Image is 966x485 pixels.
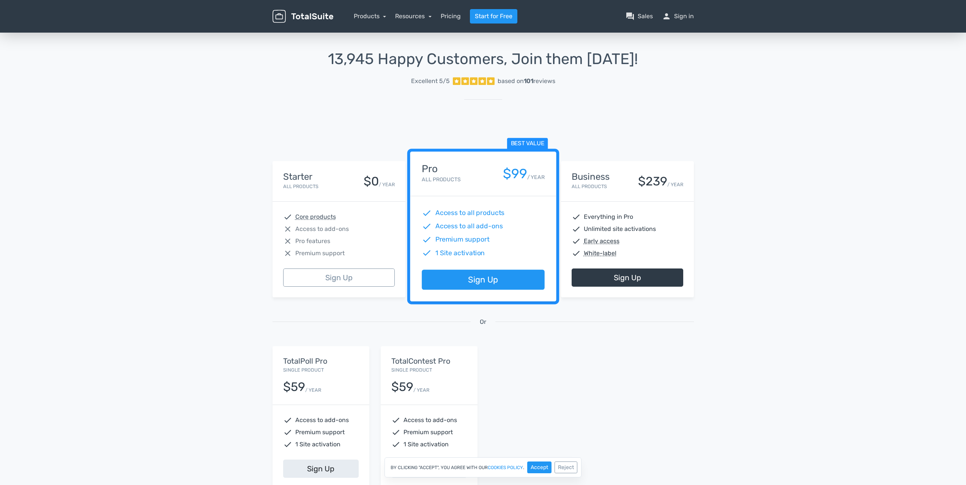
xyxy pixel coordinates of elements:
[283,237,292,246] span: close
[527,173,544,181] small: / YEAR
[584,212,633,221] span: Everything in Pro
[422,235,432,245] span: check
[555,461,577,473] button: Reject
[572,172,610,182] h4: Business
[273,10,333,23] img: TotalSuite for WordPress
[273,74,694,89] a: Excellent 5/5 based on101reviews
[385,457,581,477] div: By clicking "Accept", you agree with our .
[435,208,504,218] span: Access to all products
[572,237,581,246] span: check
[572,249,581,258] span: check
[435,248,485,258] span: 1 Site activation
[422,248,432,258] span: check
[403,428,453,437] span: Premium support
[584,249,616,258] abbr: White-label
[295,428,345,437] span: Premium support
[441,12,461,21] a: Pricing
[379,181,395,188] small: / YEAR
[283,212,292,221] span: check
[295,237,330,246] span: Pro features
[422,208,432,218] span: check
[283,268,395,287] a: Sign Up
[524,77,533,85] strong: 101
[435,221,503,231] span: Access to all add-ons
[572,224,581,234] span: check
[422,221,432,231] span: check
[364,175,379,188] div: $0
[283,440,292,449] span: check
[422,270,544,290] a: Sign Up
[480,317,486,326] span: Or
[403,416,457,425] span: Access to add-ons
[662,12,694,21] a: personSign in
[391,367,432,373] small: Single Product
[391,440,400,449] span: check
[391,357,467,365] h5: TotalContest Pro
[295,416,349,425] span: Access to add-ons
[354,13,386,20] a: Products
[305,386,321,394] small: / YEAR
[283,380,305,394] div: $59
[295,440,340,449] span: 1 Site activation
[422,176,460,183] small: All Products
[403,440,449,449] span: 1 Site activation
[498,77,555,86] div: based on reviews
[488,465,523,470] a: cookies policy
[283,428,292,437] span: check
[283,224,292,234] span: close
[572,268,683,287] a: Sign Up
[572,212,581,221] span: check
[507,138,548,150] span: Best value
[638,175,667,188] div: $239
[295,212,336,221] abbr: Core products
[283,416,292,425] span: check
[283,249,292,258] span: close
[391,428,400,437] span: check
[411,77,450,86] span: Excellent 5/5
[295,249,345,258] span: Premium support
[584,224,656,234] span: Unlimited site activations
[435,235,489,245] span: Premium support
[626,12,635,21] span: question_answer
[283,184,318,189] small: All Products
[283,357,359,365] h5: TotalPoll Pro
[527,461,552,473] button: Accept
[283,172,318,182] h4: Starter
[584,237,619,246] abbr: Early access
[395,13,432,20] a: Resources
[667,181,683,188] small: / YEAR
[662,12,671,21] span: person
[391,380,413,394] div: $59
[422,163,460,174] h4: Pro
[626,12,653,21] a: question_answerSales
[503,166,527,181] div: $99
[273,51,694,67] h1: 13,945 Happy Customers, Join them [DATE]!
[470,9,517,24] a: Start for Free
[572,184,607,189] small: All Products
[295,224,349,234] span: Access to add-ons
[391,416,400,425] span: check
[283,367,324,373] small: Single Product
[413,386,429,394] small: / YEAR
